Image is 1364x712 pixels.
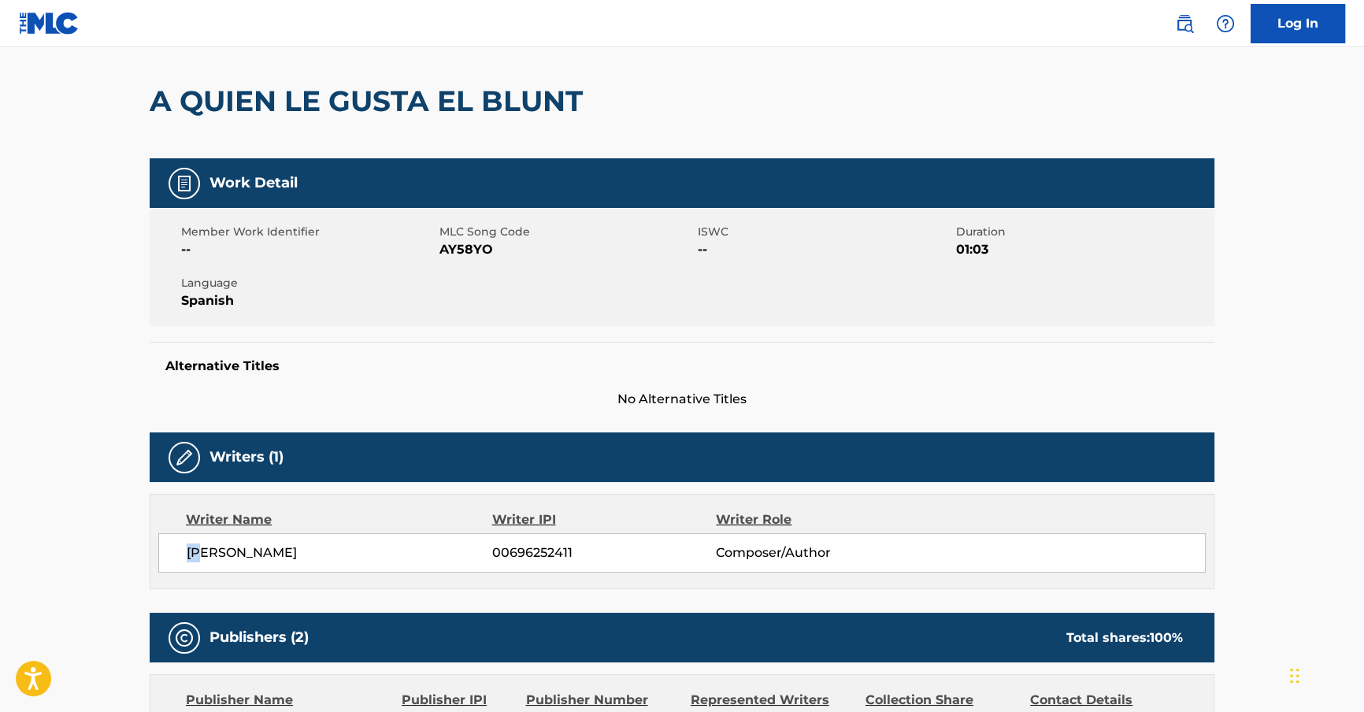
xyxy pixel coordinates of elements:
span: Language [181,275,436,291]
img: help [1216,14,1235,33]
div: Writer IPI [492,510,717,529]
iframe: Chat Widget [1285,636,1364,712]
div: Drag [1290,652,1299,699]
span: Spanish [181,291,436,310]
span: 100 % [1150,630,1183,645]
span: -- [181,240,436,259]
h5: Work Detail [209,174,298,192]
span: [PERSON_NAME] [187,543,492,562]
span: 01:03 [956,240,1210,259]
div: Publisher IPI [402,691,513,710]
div: Total shares: [1066,629,1183,647]
h5: Writers (1) [209,448,284,466]
span: AY58YO [439,240,694,259]
a: Public Search [1169,8,1200,39]
div: Collection Share [865,691,1018,710]
img: Publishers [175,629,194,647]
div: Represented Writers [691,691,854,710]
div: Contact Details [1030,691,1183,710]
span: ISWC [698,224,952,240]
h2: A QUIEN LE GUSTA EL BLUNT [150,83,591,119]
a: Log In [1251,4,1345,43]
h5: Alternative Titles [165,358,1199,374]
div: Writer Role [716,510,920,529]
span: No Alternative Titles [150,390,1214,409]
span: -- [698,240,952,259]
span: Member Work Identifier [181,224,436,240]
h5: Publishers (2) [209,629,309,647]
span: 00696252411 [492,543,716,562]
div: Publisher Number [525,691,678,710]
span: Duration [956,224,1210,240]
span: Composer/Author [716,543,920,562]
div: Publisher Name [186,691,390,710]
div: Help [1210,8,1241,39]
img: Work Detail [175,174,194,193]
img: MLC Logo [19,12,80,35]
img: Writers [175,448,194,467]
span: MLC Song Code [439,224,694,240]
img: search [1175,14,1194,33]
div: Writer Name [186,510,492,529]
